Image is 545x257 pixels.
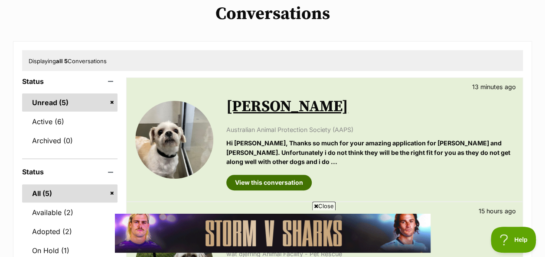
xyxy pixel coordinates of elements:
iframe: Advertisement [115,214,431,253]
p: 15 hours ago [479,206,516,215]
a: Archived (0) [22,132,117,150]
a: [PERSON_NAME] [226,97,348,116]
a: Available (2) [22,203,117,222]
p: Australian Animal Protection Society (AAPS) [226,125,514,134]
a: All (5) [22,184,117,202]
iframe: Help Scout Beacon - Open [491,227,536,253]
span: Close [312,202,336,210]
span: Displaying Conversations [29,58,107,64]
img: Milo [135,101,213,179]
a: Active (6) [22,112,117,131]
a: Adopted (2) [22,222,117,241]
p: Hi [PERSON_NAME], Thanks so much for your amazing application for [PERSON_NAME] and [PERSON_NAME]... [226,138,514,166]
header: Status [22,168,117,176]
strong: all 5 [56,58,68,64]
header: Status [22,77,117,85]
a: View this conversation [226,175,312,190]
p: 13 minutes ago [472,82,516,91]
a: Unread (5) [22,93,117,112]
